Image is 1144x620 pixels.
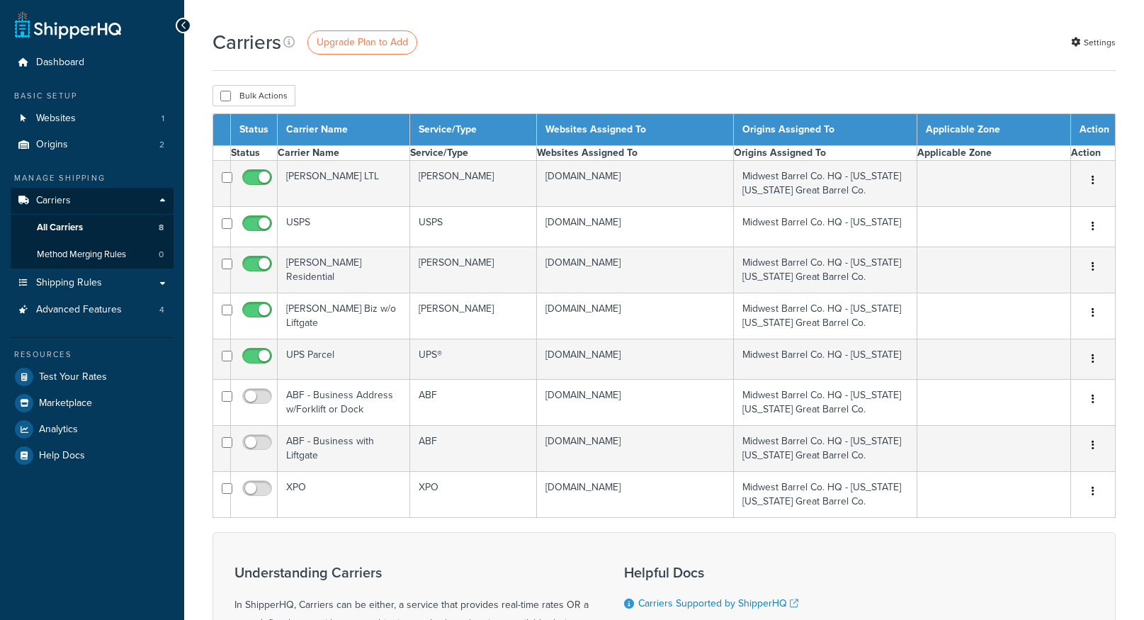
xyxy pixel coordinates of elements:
th: Applicable Zone [917,146,1070,161]
td: Midwest Barrel Co. HQ - [US_STATE] [US_STATE] Great Barrel Co. [734,380,917,426]
a: Method Merging Rules 0 [11,242,174,268]
span: 2 [159,139,164,151]
span: 1 [162,113,164,125]
td: [PERSON_NAME] [409,293,536,339]
td: [PERSON_NAME] LTL [278,161,410,207]
div: Resources [11,349,174,361]
h1: Carriers [213,28,281,56]
th: Service/Type [409,114,536,146]
td: XPO [409,472,536,518]
td: ABF [409,380,536,426]
td: Midwest Barrel Co. HQ - [US_STATE] [US_STATE] Great Barrel Co. [734,161,917,207]
span: Carriers [36,195,71,207]
td: Midwest Barrel Co. HQ - [US_STATE] [734,339,917,380]
th: Origins Assigned To [734,146,917,161]
a: Help Docs [11,443,174,468]
li: Origins [11,132,174,158]
li: All Carriers [11,215,174,241]
td: Midwest Barrel Co. HQ - [US_STATE] [US_STATE] Great Barrel Co. [734,293,917,339]
td: USPS [278,207,410,247]
span: Test Your Rates [39,371,107,383]
td: [DOMAIN_NAME] [536,161,734,207]
th: Websites Assigned To [536,146,734,161]
a: Test Your Rates [11,364,174,390]
a: Shipping Rules [11,270,174,296]
td: Midwest Barrel Co. HQ - [US_STATE] [734,207,917,247]
td: [PERSON_NAME] Biz w/o Liftgate [278,293,410,339]
span: 4 [159,304,164,316]
th: Status [231,146,278,161]
a: Marketplace [11,390,174,416]
a: Settings [1071,33,1116,52]
a: Websites 1 [11,106,174,132]
li: Websites [11,106,174,132]
th: Action [1071,146,1116,161]
span: 0 [159,249,164,261]
a: All Carriers 8 [11,215,174,241]
td: Midwest Barrel Co. HQ - [US_STATE] [US_STATE] Great Barrel Co. [734,472,917,518]
td: Midwest Barrel Co. HQ - [US_STATE] [US_STATE] Great Barrel Co. [734,247,917,293]
span: Websites [36,113,76,125]
a: Advanced Features 4 [11,297,174,323]
td: [PERSON_NAME] Residential [278,247,410,293]
td: [PERSON_NAME] [409,161,536,207]
td: [DOMAIN_NAME] [536,339,734,380]
a: Upgrade Plan to Add [307,30,417,55]
a: Carriers Supported by ShipperHQ [638,596,798,611]
th: Action [1071,114,1116,146]
a: Carriers [11,188,174,214]
span: Method Merging Rules [37,249,126,261]
th: Origins Assigned To [734,114,917,146]
th: Carrier Name [278,146,410,161]
td: [PERSON_NAME] [409,247,536,293]
th: Applicable Zone [917,114,1070,146]
td: [DOMAIN_NAME] [536,472,734,518]
a: Analytics [11,417,174,442]
td: [DOMAIN_NAME] [536,247,734,293]
a: Origins 2 [11,132,174,158]
th: Websites Assigned To [536,114,734,146]
li: Carriers [11,188,174,269]
div: Basic Setup [11,90,174,102]
td: XPO [278,472,410,518]
span: Analytics [39,424,78,436]
td: UPS Parcel [278,339,410,380]
span: Advanced Features [36,304,122,316]
td: UPS® [409,339,536,380]
a: ShipperHQ Home [15,11,121,39]
td: USPS [409,207,536,247]
li: Advanced Features [11,297,174,323]
button: Bulk Actions [213,85,295,106]
td: [DOMAIN_NAME] [536,293,734,339]
span: Dashboard [36,57,84,69]
th: Status [231,114,278,146]
h3: Understanding Carriers [234,565,589,580]
span: Marketplace [39,398,92,410]
span: Help Docs [39,450,85,462]
td: [DOMAIN_NAME] [536,380,734,426]
li: Method Merging Rules [11,242,174,268]
th: Carrier Name [278,114,410,146]
div: Manage Shipping [11,172,174,184]
td: ABF - Business Address w/Forklift or Dock [278,380,410,426]
td: [DOMAIN_NAME] [536,426,734,472]
span: Origins [36,139,68,151]
span: 8 [159,222,164,234]
td: Midwest Barrel Co. HQ - [US_STATE] [US_STATE] Great Barrel Co. [734,426,917,472]
span: All Carriers [37,222,83,234]
span: Shipping Rules [36,277,102,289]
td: [DOMAIN_NAME] [536,207,734,247]
th: Service/Type [409,146,536,161]
td: ABF - Business with Liftgate [278,426,410,472]
td: ABF [409,426,536,472]
a: Dashboard [11,50,174,76]
span: Upgrade Plan to Add [317,35,408,50]
h3: Helpful Docs [624,565,809,580]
